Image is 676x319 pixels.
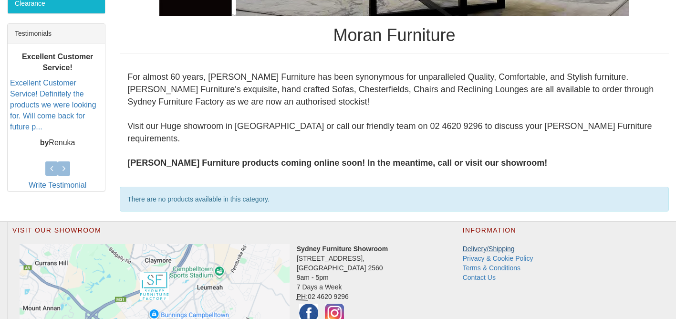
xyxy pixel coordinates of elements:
a: Excellent Customer Service! Definitely the products we were looking for. Will come back for futur... [10,79,96,130]
h1: Moran Furniture [120,26,669,45]
p: Renuka [10,137,105,148]
h2: Information [463,227,608,239]
a: Contact Us [463,274,496,281]
b: [PERSON_NAME] Furniture products coming online soon! In the meantime, call or visit our showroom! [127,158,547,168]
a: Terms & Conditions [463,264,520,272]
h2: Visit Our Showroom [12,227,439,239]
div: Testimonials [8,24,105,43]
a: Write Testimonial [29,181,86,189]
strong: Sydney Furniture Showroom [297,245,388,253]
div: There are no products available in this category. [120,187,669,212]
abbr: Phone [297,293,308,301]
b: Excellent Customer Service! [22,52,93,71]
a: Privacy & Cookie Policy [463,255,533,262]
div: For almost 60 years, [PERSON_NAME] Furniture has been synonymous for unparalleled Quality, Comfor... [120,64,669,177]
a: Delivery/Shipping [463,245,515,253]
b: by [40,138,49,146]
